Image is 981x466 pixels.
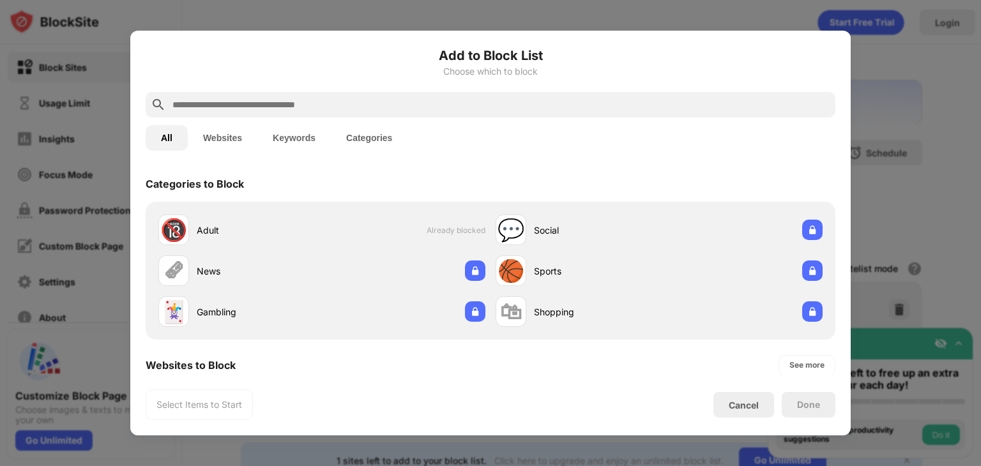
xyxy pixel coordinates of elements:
[789,359,825,372] div: See more
[160,299,187,325] div: 🃏
[160,217,187,243] div: 🔞
[331,125,407,151] button: Categories
[156,398,242,411] div: Select Items to Start
[188,125,257,151] button: Websites
[797,400,820,410] div: Done
[146,177,244,190] div: Categories to Block
[163,258,185,284] div: 🗞
[197,264,322,278] div: News
[498,217,524,243] div: 💬
[534,305,659,319] div: Shopping
[151,97,166,112] img: search.svg
[500,299,522,325] div: 🛍
[197,223,322,237] div: Adult
[146,66,835,77] div: Choose which to block
[534,223,659,237] div: Social
[257,125,331,151] button: Keywords
[146,125,188,151] button: All
[427,225,485,235] span: Already blocked
[729,400,759,410] div: Cancel
[534,264,659,278] div: Sports
[498,258,524,284] div: 🏀
[146,46,835,65] h6: Add to Block List
[146,359,236,372] div: Websites to Block
[197,305,322,319] div: Gambling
